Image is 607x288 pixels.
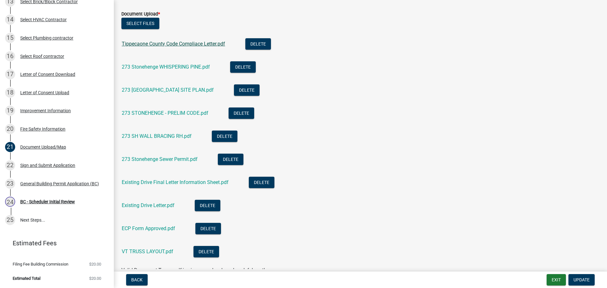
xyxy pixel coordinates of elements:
a: 273 Stonehenge Sewer Permit.pdf [122,156,198,162]
label: Document Upload [121,12,160,16]
wm-modal-confirm: Delete Document [195,203,220,209]
wm-modal-confirm: Delete Document [234,88,260,94]
div: 22 [5,160,15,170]
a: Tippecaone County Code Compliace Letter.pdf [122,41,225,47]
a: 273 STONEHENGE - PRELIM CODE.pdf [122,110,208,116]
div: BC - Scheduler Initial Review [20,199,75,204]
div: Fire Safety Information [20,127,65,131]
div: Select HVAC Contractor [20,17,67,22]
wm-modal-confirm: Delete Document [195,226,221,232]
span: Update [573,277,590,282]
span: Valid Document Types: pdf,jpg,jpeg,png,doc,docx,dwg,dxf,dgn,stl [121,267,265,273]
wm-modal-confirm: Delete Document [249,180,274,186]
a: Estimated Fees [5,237,104,249]
wm-modal-confirm: Delete Document [230,64,256,70]
div: Letter of Consent Upload [20,90,69,95]
div: 19 [5,106,15,116]
span: Estimated Total [13,276,40,280]
button: Back [126,274,148,285]
wm-modal-confirm: Delete Document [193,249,219,255]
button: Delete [229,107,254,119]
button: Delete [245,38,271,50]
span: Back [131,277,143,282]
div: 14 [5,15,15,25]
button: Delete [249,177,274,188]
button: Delete [195,223,221,234]
a: 273 SH WALL BRACING RH.pdf [122,133,192,139]
div: 17 [5,69,15,79]
button: Delete [212,131,237,142]
a: 273 Stonehenge WHISPERING PINE.pdf [122,64,210,70]
a: ECP Form Approved.pdf [122,225,175,231]
span: Filing Fee Building Commission [13,262,68,266]
wm-modal-confirm: Delete Document [218,157,243,163]
button: Delete [193,246,219,257]
wm-modal-confirm: Delete Document [212,134,237,140]
div: Document Upload/Map [20,145,66,149]
a: Existing Drive Letter.pdf [122,202,175,208]
div: 25 [5,215,15,225]
button: Delete [218,154,243,165]
div: 16 [5,51,15,61]
span: $20.00 [89,276,101,280]
div: 20 [5,124,15,134]
a: Existing Drive Final Letter Information Sheet.pdf [122,179,229,185]
wm-modal-confirm: Delete Document [229,111,254,117]
button: Exit [547,274,566,285]
div: Select Roof contractor [20,54,64,58]
wm-modal-confirm: Delete Document [245,41,271,47]
button: Select files [121,18,159,29]
div: 24 [5,197,15,207]
span: $20.00 [89,262,101,266]
div: Sign and Submit Application [20,163,75,168]
div: 23 [5,179,15,189]
div: Improvement Information [20,108,71,113]
button: Delete [195,200,220,211]
div: 21 [5,142,15,152]
div: 18 [5,88,15,98]
div: General Building Permit Application (BC) [20,181,99,186]
button: Update [568,274,595,285]
a: 273 [GEOGRAPHIC_DATA] SITE PLAN.pdf [122,87,214,93]
button: Delete [234,84,260,96]
div: Letter of Consent Download [20,72,75,77]
button: Delete [230,61,256,73]
div: Select Plumbing contractor [20,36,73,40]
div: 15 [5,33,15,43]
a: VT TRUSS LAYOUT.pdf [122,248,173,254]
